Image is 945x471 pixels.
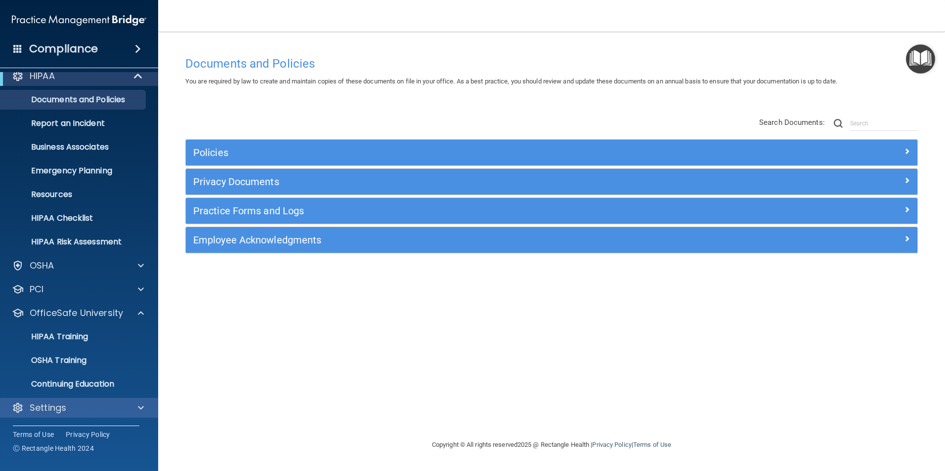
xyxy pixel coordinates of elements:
[12,307,144,319] a: OfficeSafe University
[6,213,141,223] p: HIPAA Checklist
[193,232,910,248] a: Employee Acknowledgments
[12,260,144,272] a: OSHA
[633,441,671,448] a: Terms of Use
[6,379,141,389] p: Continuing Education
[592,441,631,448] a: Privacy Policy
[193,176,727,187] h5: Privacy Documents
[29,42,98,56] h4: Compliance
[30,283,43,295] p: PCI
[193,145,910,160] a: Policies
[13,443,94,453] span: Ⓒ Rectangle Health 2024
[834,119,843,128] img: ic-search.3b580494.png
[6,142,141,152] p: Business Associates
[12,402,144,414] a: Settings
[193,235,727,245] h5: Employee Acknowledgments
[30,307,123,319] p: OfficeSafe University
[850,116,918,131] input: Search
[774,401,933,440] iframe: Drift Widget Chat Controller
[12,10,146,30] img: PMB logo
[185,78,837,85] span: You are required by law to create and maintain copies of these documents on file in your office. ...
[193,147,727,158] h5: Policies
[30,260,54,272] p: OSHA
[6,118,141,128] p: Report an Incident
[193,174,910,190] a: Privacy Documents
[759,118,825,127] span: Search Documents:
[6,190,141,199] p: Resources
[6,237,141,247] p: HIPAA Risk Assessment
[13,430,54,439] a: Terms of Use
[30,402,66,414] p: Settings
[6,355,86,365] p: OSHA Training
[30,70,55,82] p: HIPAA
[371,429,732,461] div: Copyright © All rights reserved 2025 @ Rectangle Health | |
[906,44,935,74] button: Open Resource Center
[185,57,918,70] h4: Documents and Policies
[66,430,110,439] a: Privacy Policy
[6,95,141,105] p: Documents and Policies
[193,203,910,219] a: Practice Forms and Logs
[12,70,143,82] a: HIPAA
[193,205,727,216] h5: Practice Forms and Logs
[12,283,144,295] a: PCI
[6,166,141,176] p: Emergency Planning
[6,332,88,342] p: HIPAA Training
